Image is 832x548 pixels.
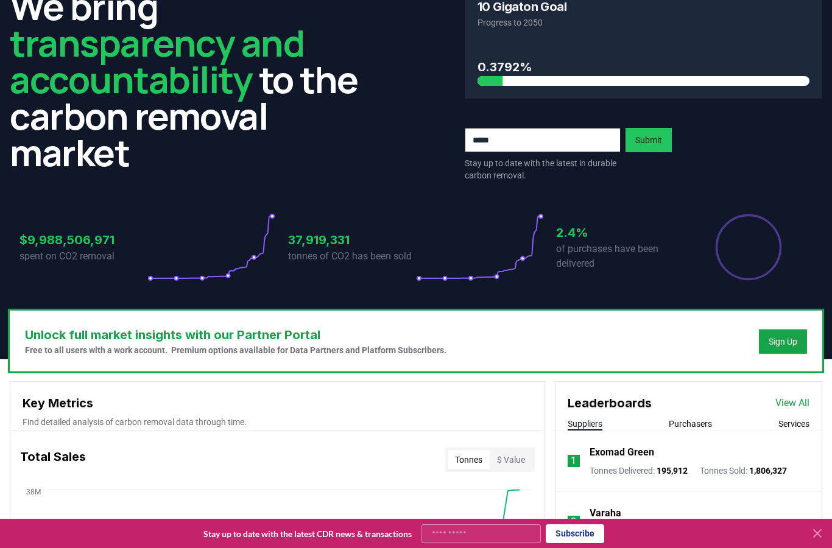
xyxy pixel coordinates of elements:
[25,344,446,356] p: Free to all users with a work account. Premium options available for Data Partners and Platform S...
[568,394,652,412] h3: Leaderboards
[478,1,566,13] h3: 10 Gigaton Goal
[288,249,416,264] p: tonnes of CO2 has been sold
[657,466,688,476] span: 195,912
[556,223,684,242] h3: 2.4%
[465,157,621,181] p: Stay up to date with the latest in durable carbon removal.
[700,465,787,477] p: Tonnes Sold :
[23,394,532,412] h3: Key Metrics
[568,418,602,430] button: Suppliers
[19,231,147,249] h3: $9,988,506,971
[26,488,41,496] tspan: 38M
[714,213,783,281] div: Percentage of sales delivered
[749,466,787,476] span: 1,806,327
[571,454,576,468] p: 1
[19,249,147,264] p: spent on CO2 removal
[490,450,532,469] button: $ Value
[759,329,807,354] button: Sign Up
[775,396,809,410] a: View All
[25,326,446,344] h3: Unlock full market insights with our Partner Portal
[478,58,809,76] h3: 0.3792%
[769,335,797,348] a: Sign Up
[590,465,688,477] p: Tonnes Delivered :
[448,450,490,469] button: Tonnes
[669,418,712,430] button: Purchasers
[626,128,672,152] button: Submit
[288,231,416,249] h3: 37,919,331
[478,16,809,29] p: Progress to 2050
[571,515,576,529] p: 2
[778,418,809,430] button: Services
[23,416,532,428] p: Find detailed analysis of carbon removal data through time.
[556,242,684,271] p: of purchases have been delivered
[10,18,304,104] span: transparency and accountability
[590,506,621,521] a: Varaha
[20,448,86,472] h3: Total Sales
[590,445,654,460] a: Exomad Green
